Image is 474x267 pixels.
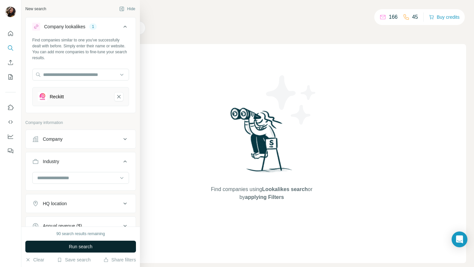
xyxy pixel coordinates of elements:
span: applying Filters [245,194,284,200]
img: Surfe Illustration - Stars [262,70,321,130]
p: 166 [389,13,398,21]
div: 90 search results remaining [56,231,105,237]
div: HQ location [43,200,67,207]
button: Dashboard [5,131,16,142]
div: New search [25,6,46,12]
button: Share filters [103,256,136,263]
button: Hide [115,4,140,14]
button: Run search [25,241,136,253]
button: Industry [26,154,136,172]
span: Run search [69,243,92,250]
div: Find companies similar to one you've successfully dealt with before. Simply enter their name or w... [32,37,129,61]
button: Clear [25,256,44,263]
span: Lookalikes search [262,186,308,192]
button: Annual revenue ($) [26,218,136,234]
button: Search [5,42,16,54]
span: Find companies using or by [209,185,314,201]
div: Industry [43,158,59,165]
button: Use Surfe on LinkedIn [5,102,16,113]
button: Feedback [5,145,16,157]
div: Annual revenue ($) [43,223,82,229]
button: Company lookalikes1 [26,19,136,37]
div: 1 [89,24,97,30]
h4: Search [57,8,466,17]
div: Company lookalikes [44,23,85,30]
p: Company information [25,120,136,126]
button: Save search [57,256,91,263]
img: Reckitt-logo [38,92,47,101]
div: Company [43,136,63,142]
button: Company [26,131,136,147]
img: Surfe Illustration - Woman searching with binoculars [227,106,296,179]
button: HQ location [26,196,136,211]
button: Enrich CSV [5,57,16,68]
button: Quick start [5,28,16,39]
img: Avatar [5,7,16,17]
button: Use Surfe API [5,116,16,128]
button: Buy credits [429,12,460,22]
button: My lists [5,71,16,83]
div: Reckitt [50,93,64,100]
button: Reckitt-remove-button [114,92,123,101]
div: Open Intercom Messenger [452,231,467,247]
p: 45 [412,13,418,21]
